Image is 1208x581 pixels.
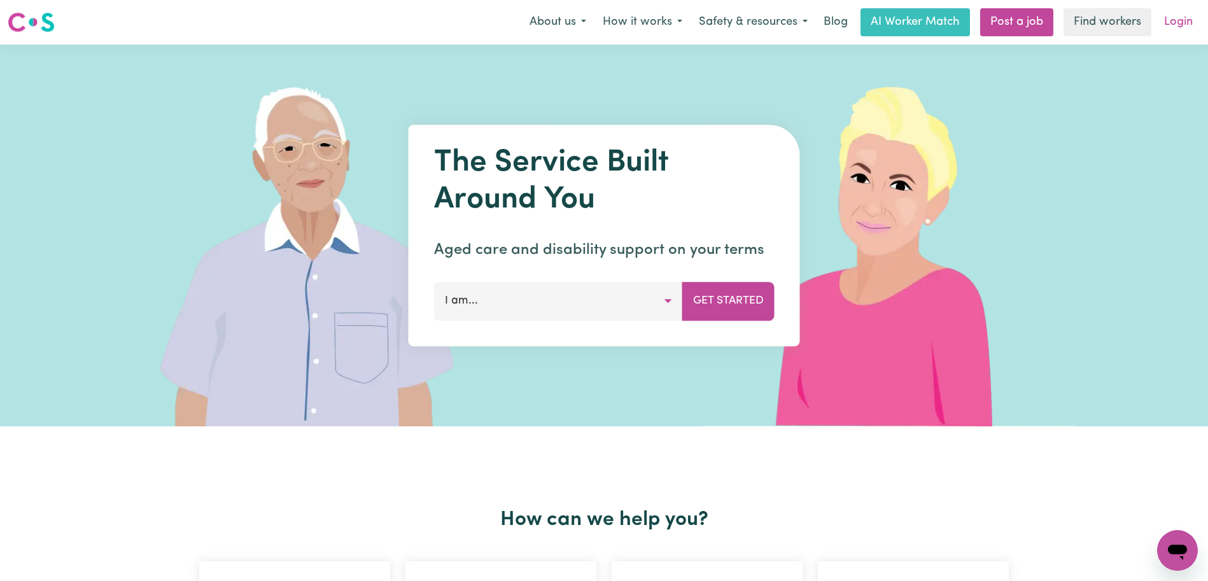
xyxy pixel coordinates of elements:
button: Safety & resources [691,9,816,36]
a: Blog [816,8,855,36]
a: Login [1156,8,1200,36]
iframe: Button to launch messaging window [1157,530,1198,571]
button: Get Started [682,282,775,320]
p: Aged care and disability support on your terms [434,239,775,262]
button: About us [521,9,594,36]
img: Careseekers logo [8,11,55,34]
button: How it works [594,9,691,36]
h1: The Service Built Around You [434,145,775,218]
a: Post a job [980,8,1053,36]
a: AI Worker Match [860,8,970,36]
a: Careseekers logo [8,8,55,37]
a: Find workers [1064,8,1151,36]
h2: How can we help you? [192,508,1016,532]
button: I am... [434,282,683,320]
